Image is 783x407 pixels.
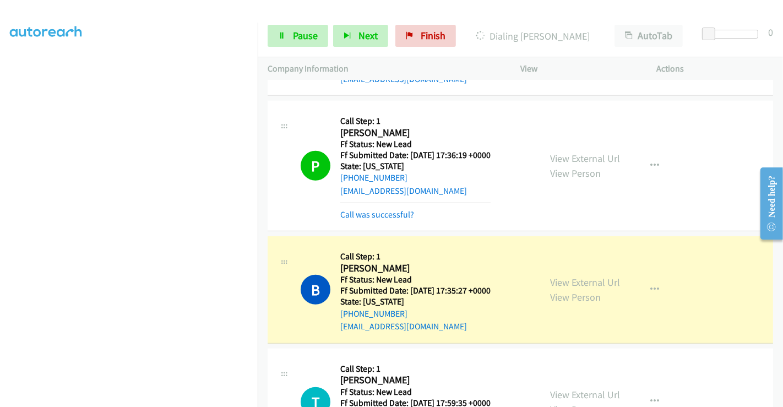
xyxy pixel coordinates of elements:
[395,25,456,47] a: Finish
[520,62,637,75] p: View
[550,388,620,401] a: View External Url
[340,139,491,150] h5: Ff Status: New Lead
[471,29,595,44] p: Dialing [PERSON_NAME]
[358,29,378,42] span: Next
[550,152,620,165] a: View External Url
[340,251,491,262] h5: Call Step: 1
[768,25,773,40] div: 0
[340,274,491,285] h5: Ff Status: New Lead
[421,29,445,42] span: Finish
[340,74,467,84] a: [EMAIL_ADDRESS][DOMAIN_NAME]
[268,62,501,75] p: Company Information
[340,321,467,332] a: [EMAIL_ADDRESS][DOMAIN_NAME]
[301,151,330,181] h1: P
[550,291,601,303] a: View Person
[340,172,407,183] a: [PHONE_NUMBER]
[340,186,467,196] a: [EMAIL_ADDRESS][DOMAIN_NAME]
[340,262,491,275] h2: [PERSON_NAME]
[340,387,491,398] h5: Ff Status: New Lead
[340,285,491,296] h5: Ff Submitted Date: [DATE] 17:35:27 +0000
[550,167,601,180] a: View Person
[340,116,491,127] h5: Call Step: 1
[340,209,414,220] a: Call was successful?
[340,374,491,387] h2: [PERSON_NAME]
[268,25,328,47] a: Pause
[657,62,774,75] p: Actions
[550,276,620,289] a: View External Url
[340,150,491,161] h5: Ff Submitted Date: [DATE] 17:36:19 +0000
[293,29,318,42] span: Pause
[615,25,683,47] button: AutoTab
[340,127,491,139] h2: [PERSON_NAME]
[333,25,388,47] button: Next
[340,296,491,307] h5: State: [US_STATE]
[301,275,330,305] h1: B
[340,308,407,319] a: [PHONE_NUMBER]
[340,363,491,375] h5: Call Step: 1
[340,161,491,172] h5: State: [US_STATE]
[752,160,783,247] iframe: Resource Center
